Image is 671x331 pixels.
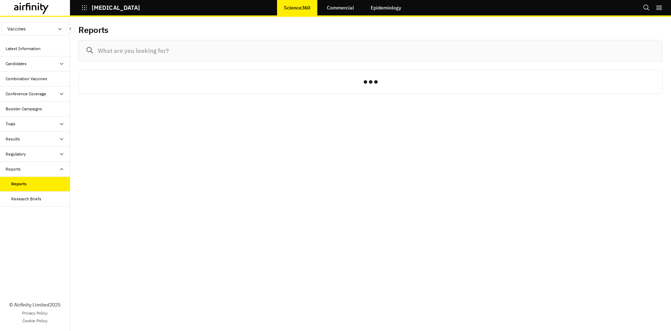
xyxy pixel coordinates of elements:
[6,121,15,127] div: Trials
[81,2,140,14] button: [MEDICAL_DATA]
[6,151,26,157] div: Regulatory
[6,46,41,52] div: Latest Information
[6,61,27,67] div: Candidates
[11,196,41,202] div: Research Briefs
[1,22,69,36] button: Vaccines
[6,106,42,112] div: Booster Campaigns
[78,40,663,61] input: What are you looking for?
[6,76,47,82] div: Combination Vaccines
[284,5,310,11] p: Science360
[6,91,46,97] div: Conference Coverage
[22,310,48,316] a: Privacy Policy
[11,181,27,187] div: Reports
[6,136,20,142] div: Results
[78,25,109,35] h2: Reports
[643,2,650,14] button: Search
[92,5,140,11] p: [MEDICAL_DATA]
[66,24,75,33] button: Close Sidebar
[6,166,21,172] div: Reports
[22,318,48,324] a: Cookie Policy
[9,301,61,309] p: © Airfinity Limited 2025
